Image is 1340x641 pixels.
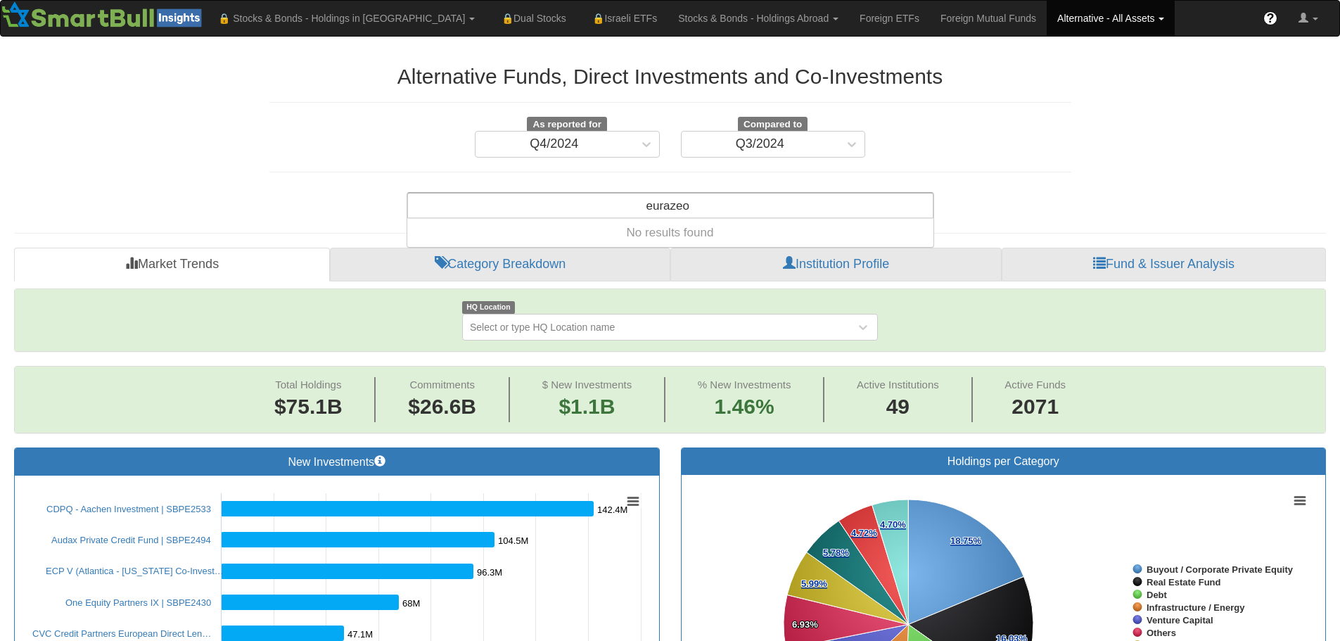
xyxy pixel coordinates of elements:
tspan: 5.78% [823,547,849,558]
span: Compared to [738,117,808,132]
a: Foreign Mutual Funds [930,1,1047,36]
tspan: 6.93% [792,619,818,630]
tspan: 47.1M [347,629,373,640]
a: One Equity Partners IX | SBPE2430 [65,597,211,608]
h3: Holdings per Category [692,455,1315,468]
tspan: 96.3M [477,567,502,578]
div: Select or type HQ Location name [470,320,615,334]
a: Alternative - All Assets [1047,1,1175,36]
tspan: Buyout / Corporate Private Equity [1147,564,1294,575]
a: Stocks & Bonds - Holdings Abroad [668,1,849,36]
a: Category Breakdown [330,248,670,281]
tspan: 5.99% [801,578,827,589]
tspan: 68M [402,598,420,609]
span: $ New Investments [542,379,632,391]
tspan: Debt [1147,590,1168,600]
span: Active Funds [1004,379,1066,391]
h3: New Investments [25,455,649,469]
a: ECP V (Atlantica - [US_STATE] Co-Invest… [46,566,224,576]
tspan: Others [1147,628,1176,638]
span: Total Holdings [275,379,341,391]
span: 49 [857,392,939,422]
a: Audax Private Credit Fund | SBPE2494 [51,535,211,545]
span: As reported for [527,117,607,132]
span: $1.1B [559,395,615,418]
a: CVC Credit Partners European Direct Len… [32,628,211,639]
span: 1.46% [698,392,791,422]
a: Foreign ETFs [849,1,930,36]
tspan: Infrastructure / Energy [1147,602,1245,613]
span: 2071 [1004,392,1066,422]
a: 🔒Dual Stocks [485,1,576,36]
tspan: 142.4M [597,504,627,515]
a: Institution Profile [670,248,1002,281]
a: 🔒 Stocks & Bonds - Holdings in [GEOGRAPHIC_DATA] [208,1,485,36]
tspan: 18.75% [950,535,982,546]
tspan: 4.72% [851,528,877,538]
span: Commitments [409,379,475,391]
div: Q3/2024 [736,137,784,151]
div: No results found [407,219,933,247]
a: Fund & Issuer Analysis [1002,248,1326,281]
span: Active Institutions [857,379,939,391]
tspan: Real Estate Fund [1147,577,1221,588]
tspan: 104.5M [498,535,528,546]
span: % New Investments [698,379,791,391]
span: HQ Location [462,301,515,313]
a: ? [1253,1,1288,36]
tspan: Venture Capital [1147,615,1213,626]
a: 🔒Israeli ETFs [577,1,668,36]
a: CDPQ - Aachen Investment | SBPE2533 [46,504,211,514]
a: Market Trends [14,248,330,281]
img: Smartbull [1,1,208,29]
span: ? [1267,11,1275,25]
h2: Alternative Funds, Direct Investments and Co-Investments [269,65,1071,88]
span: $26.6B [408,395,476,418]
tspan: 4.70% [880,519,906,530]
div: Q4/2024 [530,137,578,151]
span: $75.1B [274,395,343,418]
